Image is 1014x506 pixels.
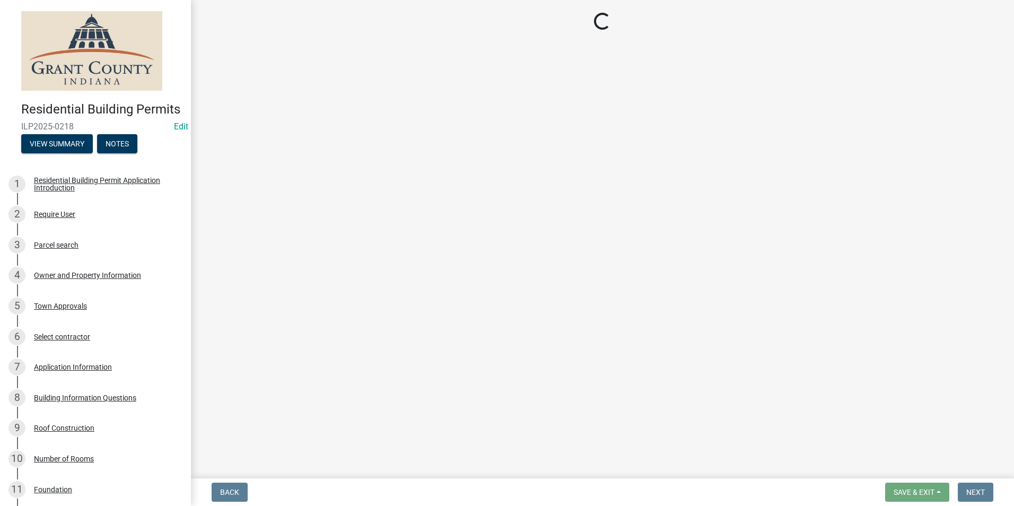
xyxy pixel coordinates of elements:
div: 11 [8,481,25,498]
wm-modal-confirm: Notes [97,140,137,149]
div: 4 [8,267,25,284]
div: 6 [8,328,25,345]
a: Edit [174,121,188,132]
span: ILP2025-0218 [21,121,170,132]
div: Require User [34,211,75,218]
span: Next [966,488,985,496]
span: Save & Exit [894,488,934,496]
div: Foundation [34,486,72,493]
button: Save & Exit [885,483,949,502]
button: Notes [97,134,137,153]
div: 7 [8,359,25,376]
button: Next [958,483,993,502]
div: 9 [8,420,25,437]
img: Grant County, Indiana [21,11,162,91]
span: Back [220,488,239,496]
div: 2 [8,206,25,223]
div: 5 [8,298,25,315]
div: Town Approvals [34,302,87,310]
div: Owner and Property Information [34,272,141,279]
div: Application Information [34,363,112,371]
div: 8 [8,389,25,406]
h4: Residential Building Permits [21,102,182,117]
div: 1 [8,176,25,193]
div: Number of Rooms [34,455,94,463]
div: 10 [8,450,25,467]
div: 3 [8,237,25,254]
wm-modal-confirm: Summary [21,140,93,149]
div: Building Information Questions [34,394,136,402]
button: Back [212,483,248,502]
div: Parcel search [34,241,78,249]
wm-modal-confirm: Edit Application Number [174,121,188,132]
div: Select contractor [34,333,90,341]
button: View Summary [21,134,93,153]
div: Roof Construction [34,424,94,432]
div: Residential Building Permit Application Introduction [34,177,174,191]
